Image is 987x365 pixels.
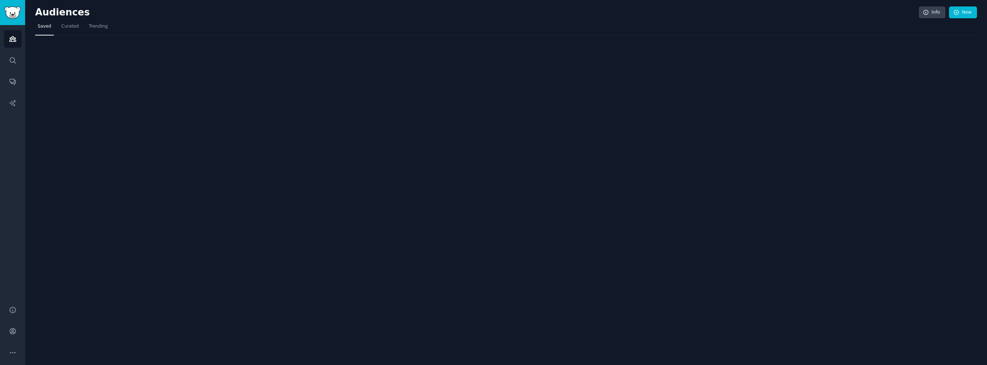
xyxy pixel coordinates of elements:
[4,6,21,19] img: GummySearch logo
[86,21,110,35] a: Trending
[35,7,919,18] h2: Audiences
[59,21,81,35] a: Curated
[35,21,54,35] a: Saved
[61,23,79,30] span: Curated
[949,6,977,19] a: New
[38,23,51,30] span: Saved
[919,6,945,19] a: Info
[89,23,108,30] span: Trending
